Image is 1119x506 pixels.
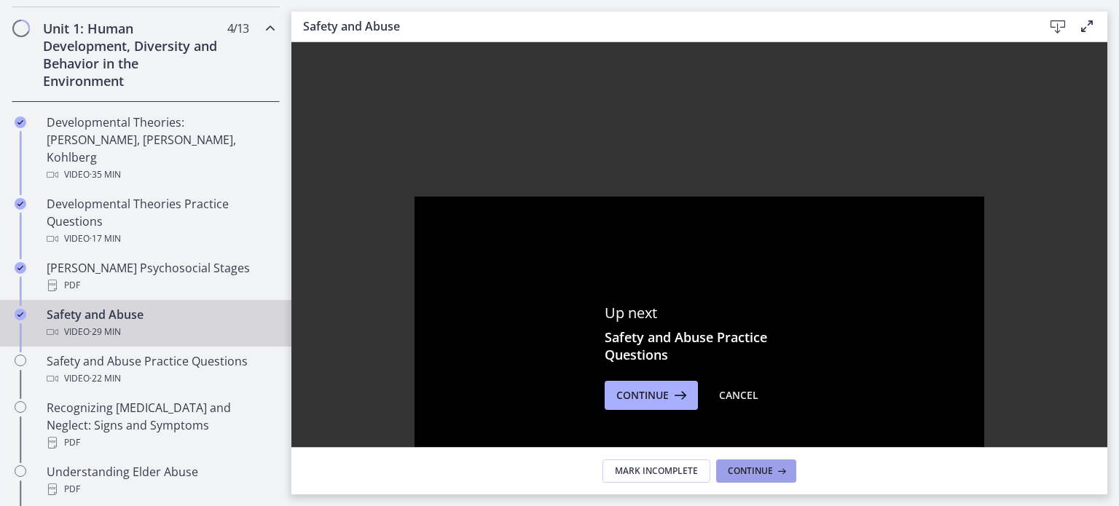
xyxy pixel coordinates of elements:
div: Developmental Theories Practice Questions [47,195,274,248]
button: Mark Incomplete [602,459,710,483]
i: Completed [15,309,26,320]
span: · 17 min [90,230,121,248]
div: Developmental Theories: [PERSON_NAME], [PERSON_NAME], Kohlberg [47,114,274,183]
div: Safety and Abuse [47,306,274,341]
div: Cancel [719,387,758,404]
h2: Unit 1: Human Development, Diversity and Behavior in the Environment [43,20,221,90]
div: Recognizing [MEDICAL_DATA] and Neglect: Signs and Symptoms [47,399,274,451]
span: · 29 min [90,323,121,341]
span: Continue [728,465,773,477]
h3: Safety and Abuse Practice Questions [605,328,794,363]
div: Video [47,166,274,183]
i: Completed [15,262,26,274]
div: Video [47,370,274,387]
div: Video [47,323,274,341]
i: Completed [15,116,26,128]
div: PDF [47,277,274,294]
div: Safety and Abuse Practice Questions [47,352,274,387]
button: Continue [716,459,796,483]
span: · 22 min [90,370,121,387]
p: Up next [605,304,794,323]
div: PDF [47,434,274,451]
span: Mark Incomplete [615,465,698,477]
h3: Safety and Abuse [303,17,1020,35]
div: PDF [47,481,274,498]
div: Understanding Elder Abuse [47,463,274,498]
div: [PERSON_NAME] Psychosocial Stages [47,259,274,294]
span: 4 / 13 [227,20,248,37]
button: Continue [605,381,698,410]
button: Cancel [707,381,770,410]
div: Video [47,230,274,248]
span: Continue [616,387,669,404]
span: · 35 min [90,166,121,183]
i: Completed [15,198,26,210]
